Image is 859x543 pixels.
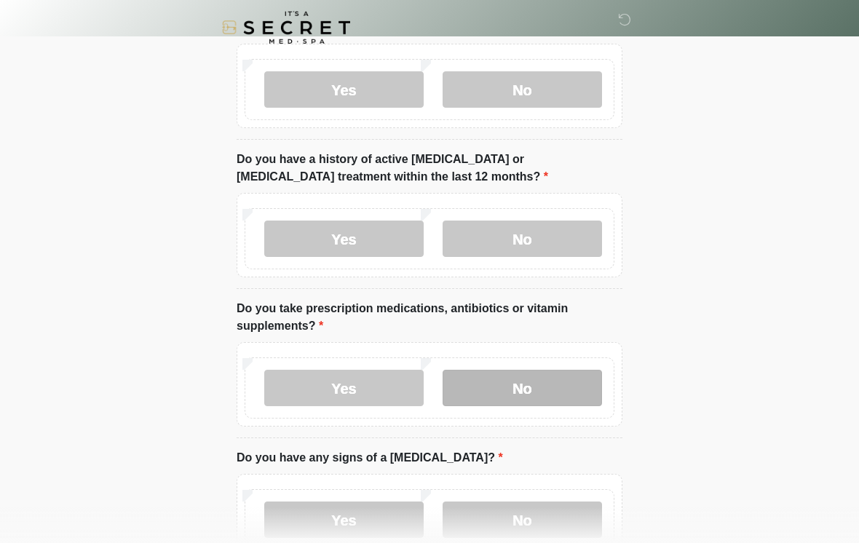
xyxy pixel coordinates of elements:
label: Yes [264,502,424,538]
label: Do you have any signs of a [MEDICAL_DATA]? [237,449,503,467]
label: Yes [264,71,424,108]
label: No [443,71,602,108]
label: Yes [264,221,424,257]
label: Yes [264,370,424,406]
label: Do you take prescription medications, antibiotics or vitamin supplements? [237,300,622,335]
label: No [443,370,602,406]
label: Do you have a history of active [MEDICAL_DATA] or [MEDICAL_DATA] treatment within the last 12 mon... [237,151,622,186]
label: No [443,502,602,538]
img: It's A Secret Med Spa Logo [222,11,350,44]
label: No [443,221,602,257]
